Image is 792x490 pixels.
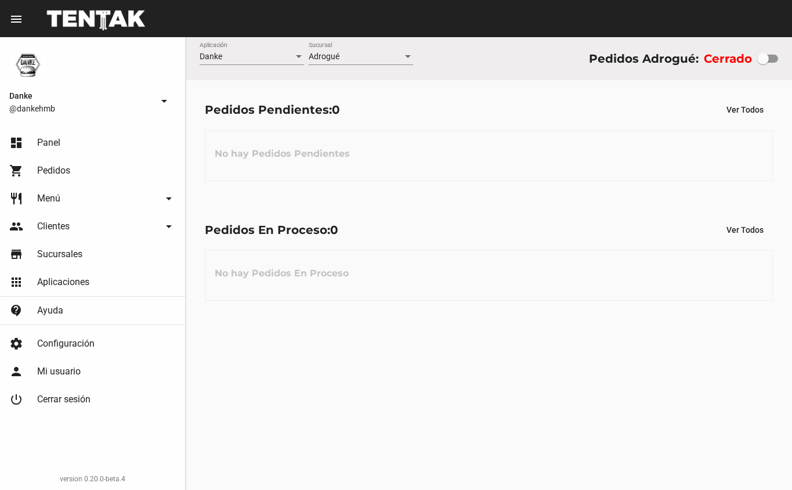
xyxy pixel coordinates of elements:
div: Pedidos Pendientes: [205,100,340,119]
div: version 0.20.0-beta.4 [9,473,176,485]
span: 0 [332,103,340,117]
mat-icon: menu [9,12,23,26]
span: Danke [200,52,222,61]
mat-icon: dashboard [9,136,23,150]
mat-icon: person [9,365,23,379]
span: Cerrar sesión [37,394,91,405]
button: Ver Todos [717,99,773,120]
div: Pedidos Adrogué: [589,49,699,68]
mat-icon: contact_support [9,304,23,318]
button: Ver Todos [717,219,773,240]
span: Panel [37,137,60,149]
label: Cerrado [704,49,752,68]
div: Pedidos En Proceso: [205,221,338,239]
mat-icon: shopping_cart [9,164,23,178]
iframe: chat widget [743,444,780,478]
span: Clientes [37,221,70,232]
h3: No hay Pedidos Pendientes [205,136,359,171]
mat-icon: settings [9,337,23,351]
span: Danke [9,89,153,103]
mat-icon: apps [9,275,23,289]
img: 1d4517d0-56da-456b-81f5-6111ccf01445.png [9,46,46,84]
span: Menú [37,193,60,204]
span: Adrogué [309,52,339,61]
span: Ver Todos [726,225,764,235]
span: Ver Todos [726,105,764,114]
mat-icon: arrow_drop_down [162,192,176,206]
span: Mi usuario [37,366,81,377]
span: Sucursales [37,248,82,260]
span: @dankehmb [9,103,153,114]
span: Ayuda [37,305,63,316]
h3: No hay Pedidos En Proceso [205,256,358,291]
mat-icon: restaurant [9,192,23,206]
mat-icon: people [9,219,23,233]
mat-icon: arrow_drop_down [157,94,171,108]
mat-icon: store [9,247,23,261]
mat-icon: power_settings_new [9,392,23,406]
span: 0 [330,223,338,237]
span: Aplicaciones [37,276,89,288]
span: Configuración [37,338,95,350]
span: Pedidos [37,165,70,176]
mat-icon: arrow_drop_down [162,219,176,233]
